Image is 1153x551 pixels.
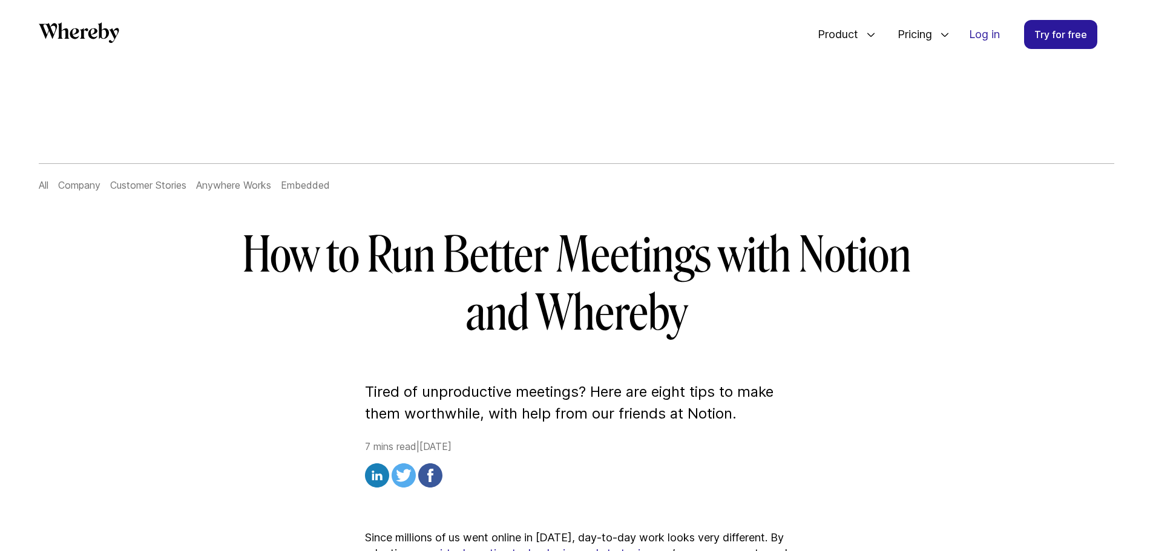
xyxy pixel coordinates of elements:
[392,463,416,487] img: twitter
[39,22,119,47] a: Whereby
[196,179,271,191] a: Anywhere Works
[885,15,935,54] span: Pricing
[959,21,1010,48] a: Log in
[39,22,119,43] svg: Whereby
[281,179,330,191] a: Embedded
[418,463,442,487] img: facebook
[365,463,389,487] img: linkedin
[806,15,861,54] span: Product
[365,381,789,425] p: Tired of unproductive meetings? Here are eight tips to make them worthwhile, with help from our f...
[58,179,100,191] a: Company
[39,179,48,191] a: All
[228,226,925,342] h1: How to Run Better Meetings with Notion and Whereby
[365,439,789,491] div: 7 mins read | [DATE]
[1024,20,1097,49] a: Try for free
[110,179,186,191] a: Customer Stories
